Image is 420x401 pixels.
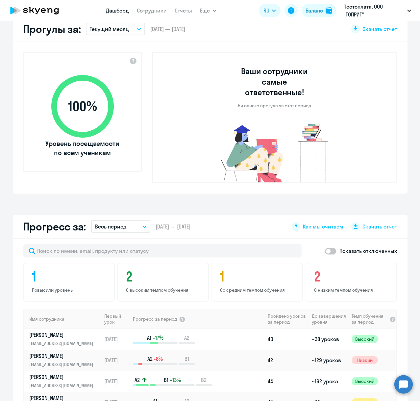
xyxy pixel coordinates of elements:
[126,287,202,293] p: С высоким темпом обучения
[23,244,302,257] input: Поиск по имени, email, продукту или статусу
[29,340,97,347] p: [EMAIL_ADDRESS][DOMAIN_NAME]
[343,3,405,18] p: Постоплата, ООО "ТОПРИГ"
[209,122,340,182] img: no-truants
[201,376,207,384] span: B2
[29,361,97,368] p: [EMAIL_ADDRESS][DOMAIN_NAME]
[352,356,378,364] span: Низкий
[265,371,309,392] td: 44
[23,22,81,36] h2: Прогулы за:
[340,3,414,18] button: Постоплата, ООО "ТОПРИГ"
[164,376,168,384] span: B1
[352,313,387,325] span: Темп обучения за период
[95,223,127,230] p: Весь период
[29,382,97,389] p: [EMAIL_ADDRESS][DOMAIN_NAME]
[309,371,349,392] td: ~162 урока
[29,331,97,338] p: [PERSON_NAME]
[45,98,120,114] span: 100 %
[306,7,323,14] div: Баланс
[106,7,129,14] a: Дашборд
[170,376,181,384] span: +13%
[200,7,210,14] span: Ещё
[309,350,349,371] td: ~129 уроков
[91,220,150,233] button: Весь период
[326,7,332,14] img: balance
[29,352,101,368] a: [PERSON_NAME][EMAIL_ADDRESS][DOMAIN_NAME]
[150,25,185,33] span: [DATE] — [DATE]
[265,350,309,371] td: 42
[23,220,86,233] h2: Прогресс за:
[352,377,378,385] span: Высокий
[309,329,349,350] td: ~38 уроков
[102,329,132,350] td: [DATE]
[302,4,336,17] button: Балансbalance
[175,7,192,14] a: Отчеты
[263,7,269,14] span: RU
[309,309,349,329] th: До завершения уровня
[29,352,97,360] p: [PERSON_NAME]
[259,4,281,17] button: RU
[147,334,151,341] span: A1
[24,309,102,329] th: Имя сотрудника
[220,269,296,284] h4: 1
[147,355,153,362] span: A2
[200,4,216,17] button: Ещё
[29,373,97,381] p: [PERSON_NAME]
[86,23,145,35] button: Текущий месяц
[220,287,296,293] p: Со средним темпом обучения
[45,139,120,157] span: Уровень посещаемости по всем ученикам
[102,309,132,329] th: Первый урок
[32,287,108,293] p: Повысили уровень
[32,269,108,284] h4: 1
[153,334,163,341] span: +17%
[102,350,132,371] td: [DATE]
[314,287,390,293] p: С низким темпом обучения
[303,223,343,230] span: Как мы считаем
[154,355,163,362] span: -8%
[265,329,309,350] td: 40
[135,376,140,384] span: A2
[352,335,378,343] span: Высокий
[185,355,189,362] span: B1
[362,223,397,230] span: Скачать отчет
[232,66,317,97] h3: Ваши сотрудники самые ответственные!
[29,331,101,347] a: [PERSON_NAME][EMAIL_ADDRESS][DOMAIN_NAME]
[184,334,189,341] span: A2
[156,223,190,230] span: [DATE] — [DATE]
[133,316,177,322] span: Прогресс за период
[265,309,309,329] th: Пройдено уроков за период
[339,247,397,255] p: Показать отключенных
[29,373,101,389] a: [PERSON_NAME][EMAIL_ADDRESS][DOMAIN_NAME]
[90,25,129,33] p: Текущий месяц
[314,269,390,284] h4: 2
[126,269,202,284] h4: 2
[137,7,167,14] a: Сотрудники
[362,25,397,33] span: Скачать отчет
[238,103,311,109] p: Ни одного прогула за этот период
[102,371,132,392] td: [DATE]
